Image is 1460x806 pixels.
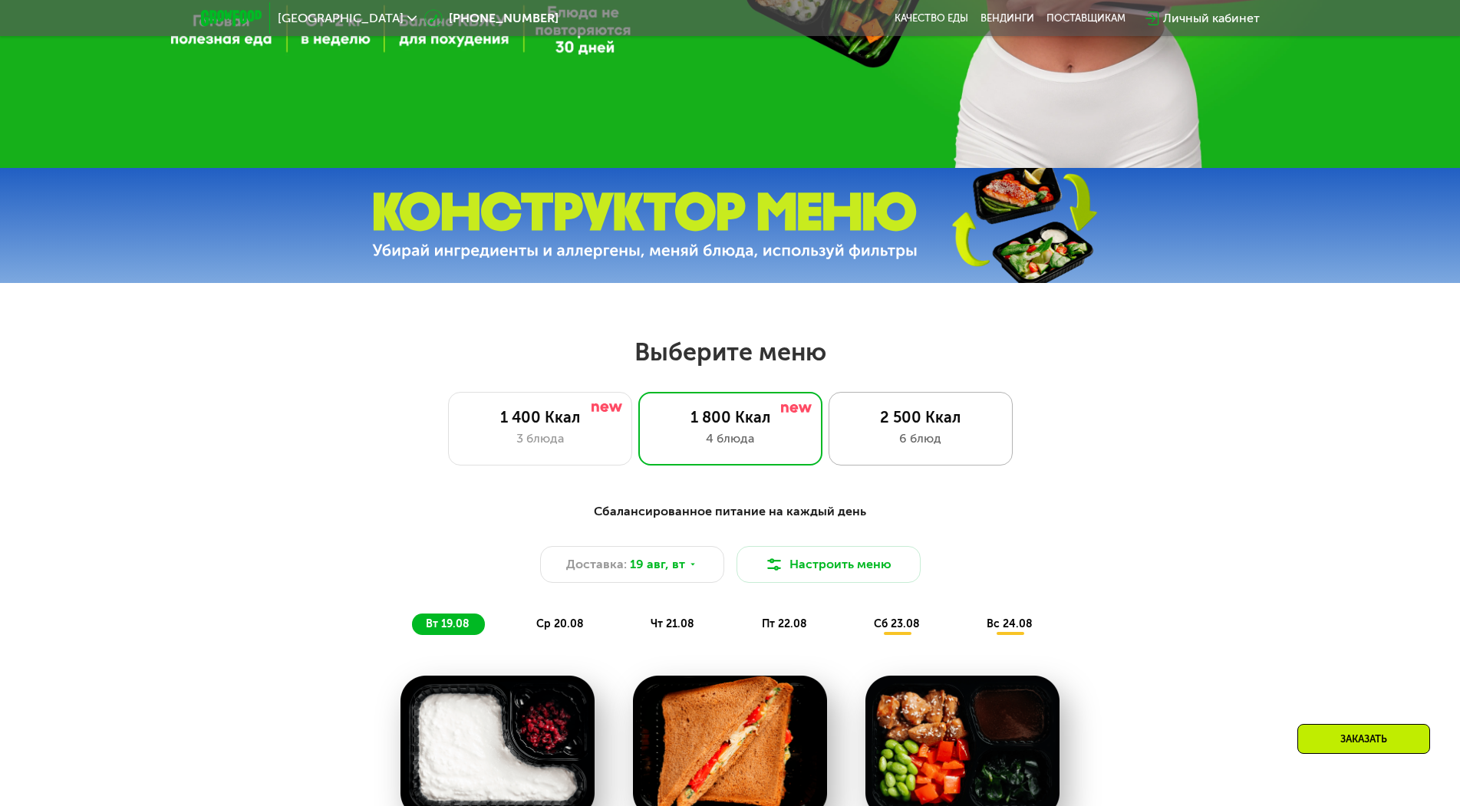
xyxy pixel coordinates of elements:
[845,429,997,448] div: 6 блюд
[278,12,404,25] span: [GEOGRAPHIC_DATA]
[630,555,685,574] span: 19 авг, вт
[49,337,1411,367] h2: Выберите меню
[1163,9,1260,28] div: Личный кабинет
[536,617,584,630] span: ср 20.08
[654,408,806,426] div: 1 800 Ккал
[464,408,616,426] div: 1 400 Ккал
[874,617,920,630] span: сб 23.08
[762,617,807,630] span: пт 22.08
[464,429,616,448] div: 3 блюда
[276,502,1185,521] div: Сбалансированное питание на каждый день
[987,617,1033,630] span: вс 24.08
[1046,12,1125,25] div: поставщикам
[737,546,921,583] button: Настроить меню
[424,9,559,28] a: [PHONE_NUMBER]
[426,617,470,630] span: вт 19.08
[1297,724,1430,754] div: Заказать
[651,617,694,630] span: чт 21.08
[566,555,627,574] span: Доставка:
[845,408,997,426] div: 2 500 Ккал
[654,429,806,448] div: 4 блюда
[895,12,968,25] a: Качество еды
[980,12,1034,25] a: Вендинги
